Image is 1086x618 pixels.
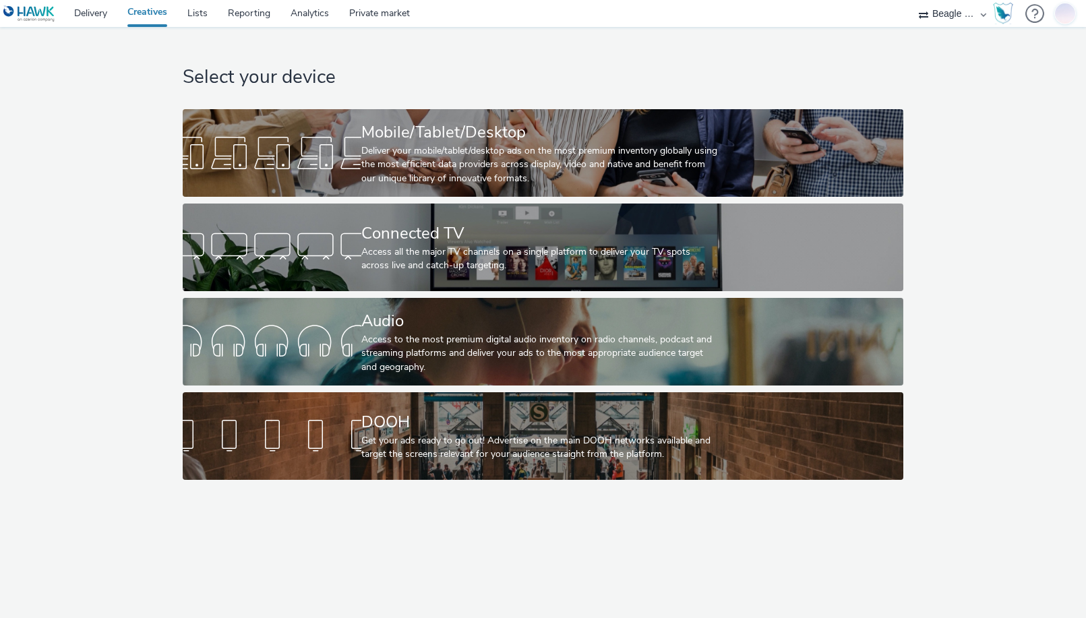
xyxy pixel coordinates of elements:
a: Connected TVAccess all the major TV channels on a single platform to deliver your TV spots across... [183,204,903,291]
div: DOOH [361,410,719,434]
a: DOOHGet your ads ready to go out! Advertise on the main DOOH networks available and target the sc... [183,392,903,480]
div: Access all the major TV channels on a single platform to deliver your TV spots across live and ca... [361,245,719,273]
div: Connected TV [361,222,719,245]
img: undefined Logo [3,5,55,22]
div: Deliver your mobile/tablet/desktop ads on the most premium inventory globally using the most effi... [361,144,719,185]
img: Hawk Academy [993,3,1013,24]
a: AudioAccess to the most premium digital audio inventory on radio channels, podcast and streaming ... [183,298,903,385]
a: Hawk Academy [993,3,1019,24]
div: Access to the most premium digital audio inventory on radio channels, podcast and streaming platf... [361,333,719,374]
img: Jonas Bruzga [1055,1,1075,26]
div: Get your ads ready to go out! Advertise on the main DOOH networks available and target the screen... [361,434,719,462]
div: Mobile/Tablet/Desktop [361,121,719,144]
a: Mobile/Tablet/DesktopDeliver your mobile/tablet/desktop ads on the most premium inventory globall... [183,109,903,197]
h1: Select your device [183,65,903,90]
div: Audio [361,309,719,333]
